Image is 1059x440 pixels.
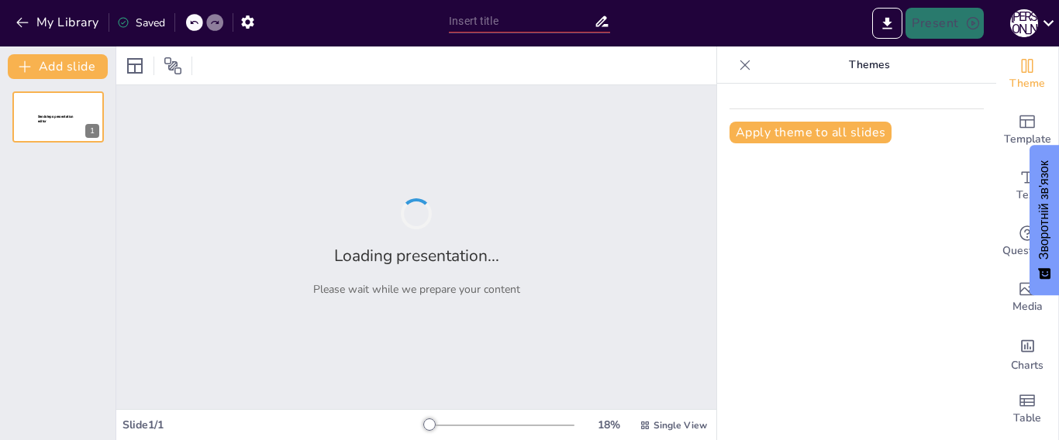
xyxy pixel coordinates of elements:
[996,325,1058,381] div: Add charts and graphs
[12,10,105,35] button: My Library
[730,122,892,143] button: Apply theme to all slides
[905,8,983,39] button: Present
[38,115,74,123] span: Sendsteps presentation editor
[1010,9,1038,37] div: Т [PERSON_NAME]
[8,54,108,79] button: Add slide
[1011,357,1043,374] span: Charts
[1004,131,1051,148] span: Template
[85,124,99,138] div: 1
[1002,242,1053,260] span: Questions
[590,418,627,432] div: 18 %
[334,245,499,266] h2: Loading presentation...
[996,158,1058,214] div: Add text boxes
[1010,8,1038,39] button: Т [PERSON_NAME]
[1037,160,1050,260] font: Зворотній зв'язок
[1030,145,1059,295] button: Зворотній зв'язок - Показати опитування
[12,91,104,143] div: 1
[122,53,147,78] div: Layout
[1016,187,1038,204] span: Text
[1009,75,1045,92] span: Theme
[996,46,1058,102] div: Change the overall theme
[654,419,707,431] span: Single View
[996,270,1058,325] div: Add images, graphics, shapes or video
[122,418,426,432] div: Slide 1 / 1
[996,381,1058,437] div: Add a table
[117,15,165,30] div: Saved
[757,46,981,84] p: Themes
[164,57,182,75] span: Position
[996,214,1058,270] div: Get real-time input from your audience
[449,10,594,33] input: Insert title
[313,282,520,297] p: Please wait while we prepare your content
[996,102,1058,158] div: Add ready made slides
[1012,298,1043,315] span: Media
[1013,410,1041,427] span: Table
[872,8,902,39] button: Export to PowerPoint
